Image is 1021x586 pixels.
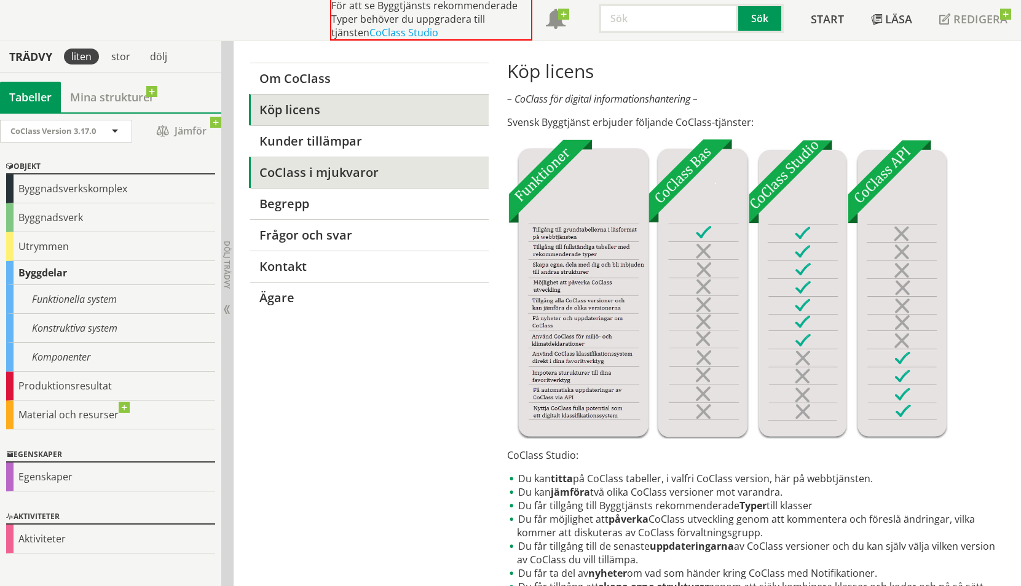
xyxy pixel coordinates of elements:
[507,60,1004,82] h1: Köp licens
[222,241,232,289] span: Dölj trädvy
[811,12,844,26] span: Start
[507,539,1004,566] li: Du får tillgång till de senaste av CoClass versioner och du kan själv välja vilken version av CoC...
[6,510,215,525] div: Aktiviteter
[249,251,488,282] a: Kontakt
[588,566,627,580] strong: nyheter
[104,49,138,64] div: stor
[249,94,488,125] a: Köp licens
[6,285,215,314] div: Funktionella system
[6,203,215,232] div: Byggnadsverk
[650,539,734,553] strong: uppdateringarna
[6,400,215,429] div: Material och resurser
[885,12,912,26] span: Läsa
[6,261,215,285] div: Byggdelar
[6,448,215,463] div: Egenskaper
[2,50,59,63] div: Trädvy
[143,49,175,64] div: dölj
[249,219,488,251] a: Frågor och svar
[507,448,1004,462] p: CoClass Studio:
[6,232,215,261] div: Utrymmen
[507,499,1004,512] li: Du får tillgång till Byggtjänsts rekommenderade till klasser
[507,512,1004,539] li: Du får möjlighet att CoClass utveckling genom att kommentera och föreslå ändringar, vilka kommer ...
[6,343,215,372] div: Komponenter
[739,499,767,512] strong: Typer
[249,157,488,188] a: CoClass i mjukvaror
[507,485,1004,499] li: Du kan två olika CoClass versioner mot varandra.
[507,115,1004,129] p: Svensk Byggtjänst erbjuder följande CoClass-tjänster:
[249,188,488,219] a: Begrepp
[144,120,218,142] span: Jämför
[507,472,1004,485] li: Du kan på CoClass tabeller, i valfri CoClass version, här på webbtjänsten.
[551,472,573,485] strong: titta
[61,82,164,112] a: Mina strukturer
[609,512,648,526] strong: påverka
[507,139,948,439] img: Tjnster-Tabell_CoClassBas-Studio-API2022-12-22.jpg
[738,4,784,33] button: Sök
[599,4,738,33] input: Sök
[249,63,488,94] a: Om CoClass
[507,566,1004,580] li: Du får ta del av om vad som händer kring CoClass med Notifikationer.
[6,314,215,343] div: Konstruktiva system
[507,92,698,106] em: – CoClass för digital informationshantering –
[551,485,590,499] strong: jämföra
[546,10,566,30] span: Notifikationer
[6,174,215,203] div: Byggnadsverkskomplex
[6,525,215,553] div: Aktiviteter
[10,125,96,136] span: CoClass Version 3.17.0
[6,463,215,491] div: Egenskaper
[249,282,488,313] a: Ägare
[6,160,215,174] div: Objekt
[249,125,488,157] a: Kunder tillämpar
[6,372,215,400] div: Produktionsresultat
[64,49,99,64] div: liten
[369,26,438,39] a: CoClass Studio
[953,12,1007,26] span: Redigera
